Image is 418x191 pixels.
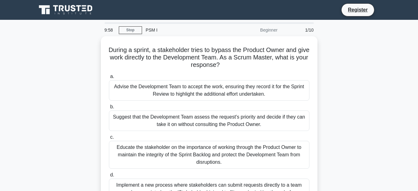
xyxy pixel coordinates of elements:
[109,80,309,101] div: Advise the Development Team to accept the work, ensuring they record it for the Sprint Review to ...
[110,104,114,109] span: b.
[108,46,310,69] h5: During a sprint, a stakeholder tries to bypass the Product Owner and give work directly to the De...
[344,6,371,14] a: Register
[281,24,317,36] div: 1/10
[110,74,114,79] span: a.
[142,24,227,36] div: PSM I
[119,26,142,34] a: Stop
[101,24,119,36] div: 9:58
[109,141,309,169] div: Educate the stakeholder on the importance of working through the Product Owner to maintain the in...
[109,111,309,131] div: Suggest that the Development Team assess the request's priority and decide if they can take it on...
[110,134,114,140] span: c.
[227,24,281,36] div: Beginner
[110,172,114,177] span: d.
